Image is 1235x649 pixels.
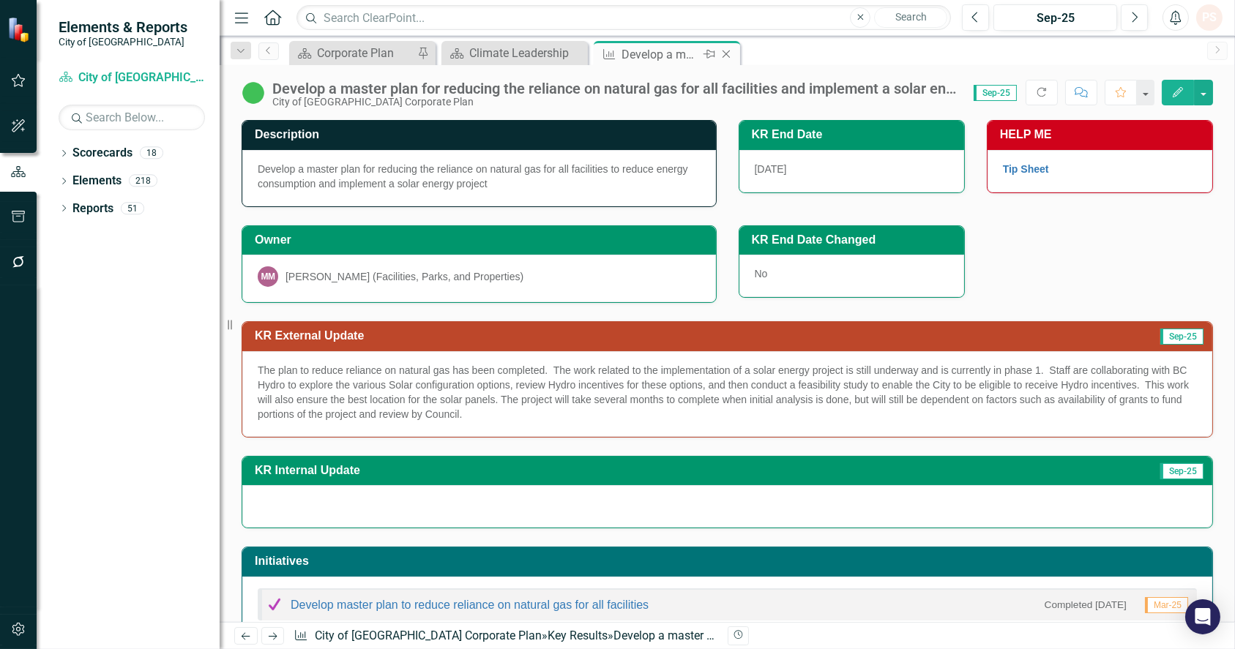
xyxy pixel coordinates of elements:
div: 51 [121,202,144,214]
img: Complete [266,596,283,613]
span: No [755,268,768,280]
p: The plan to reduce reliance on natural gas has been completed. The work related to the implementa... [258,363,1197,421]
button: Sep-25 [993,4,1117,31]
img: In Progress [242,81,265,105]
h3: KR External Update [255,329,930,342]
div: Climate Leadership [469,44,584,62]
span: Mar-25 [1145,597,1188,613]
a: City of [GEOGRAPHIC_DATA] Corporate Plan [315,629,542,642]
div: City of [GEOGRAPHIC_DATA] Corporate Plan [272,97,959,108]
span: Search [895,11,927,23]
div: Develop a master plan for reducing the reliance on natural gas for all facilities and implement a... [622,45,700,64]
a: Develop master plan to reduce reliance on natural gas for all facilities [291,599,649,611]
div: » » [294,628,716,645]
small: City of [GEOGRAPHIC_DATA] [59,36,187,48]
a: Climate Leadership [445,44,584,62]
div: Open Intercom Messenger [1185,599,1220,634]
h3: Owner [255,233,709,247]
input: Search Below... [59,105,205,130]
input: Search ClearPoint... [296,5,951,31]
a: Key Results [548,629,608,642]
span: Sep-25 [974,85,1017,101]
h3: KR End Date Changed [752,233,957,247]
a: City of [GEOGRAPHIC_DATA] Corporate Plan [59,70,205,86]
a: Tip Sheet [1003,163,1049,175]
a: Elements [72,173,122,190]
span: [DATE] [755,163,787,175]
button: PS [1196,4,1223,31]
h3: Initiatives [255,555,1205,568]
span: Sep-25 [1160,329,1204,345]
span: Elements & Reports [59,18,187,36]
h3: Description [255,128,709,141]
a: Corporate Plan [293,44,414,62]
img: ClearPoint Strategy [7,16,33,42]
div: 218 [129,175,157,187]
div: Develop a master plan for reducing the reliance on natural gas for all facilities and implement a... [272,80,959,97]
a: Reports [72,200,113,217]
div: MM [258,266,278,287]
div: Develop a master plan for reducing the reliance on natural gas for all facilities and implement a... [613,629,1208,642]
button: Search [874,7,947,28]
span: Develop a master plan for reducing the reliance on natural gas for all facilities to reduce energ... [258,163,688,190]
h3: HELP ME [1000,128,1205,141]
h3: KR Internal Update [255,464,922,477]
h3: KR End Date [752,128,957,141]
a: Scorecards [72,145,133,162]
div: 18 [140,147,163,160]
small: Completed [DATE] [1045,598,1127,612]
div: Sep-25 [999,10,1112,27]
div: [PERSON_NAME] (Facilities, Parks, and Properties) [286,269,523,284]
div: Corporate Plan [317,44,414,62]
span: Sep-25 [1160,463,1204,479]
